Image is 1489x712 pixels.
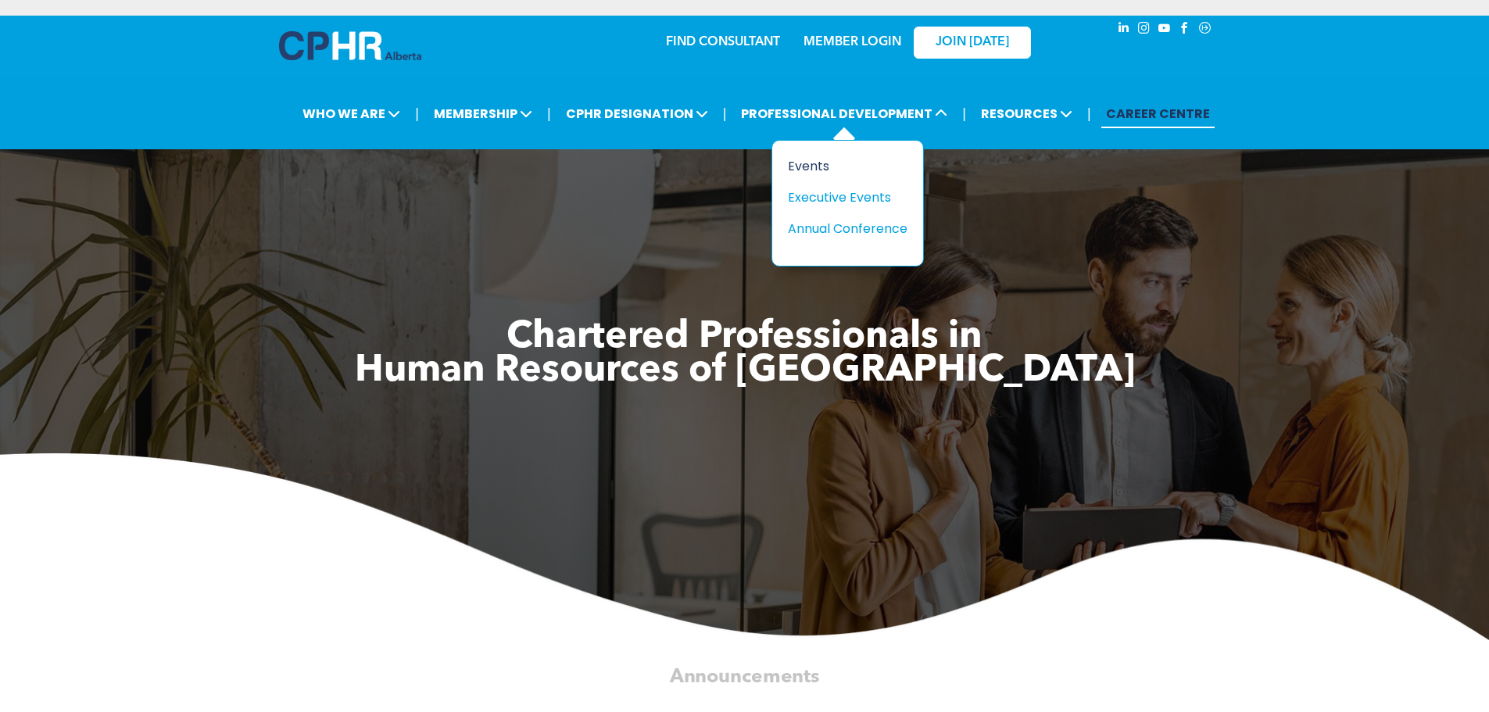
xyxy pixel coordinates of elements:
a: Executive Events [788,188,907,207]
span: CPHR DESIGNATION [561,99,713,128]
li: | [962,98,966,130]
a: instagram [1136,20,1153,41]
a: FIND CONSULTANT [666,36,780,48]
li: | [415,98,419,130]
img: A blue and white logo for cp alberta [279,31,421,60]
a: Annual Conference [788,219,907,238]
span: Announcements [670,667,820,685]
div: Annual Conference [788,219,896,238]
a: MEMBER LOGIN [804,36,901,48]
div: Executive Events [788,188,896,207]
a: CAREER CENTRE [1101,99,1215,128]
a: linkedin [1115,20,1133,41]
li: | [547,98,551,130]
li: | [723,98,727,130]
span: Chartered Professionals in [506,319,983,356]
span: Human Resources of [GEOGRAPHIC_DATA] [355,352,1135,390]
a: JOIN [DATE] [914,27,1031,59]
a: Events [788,156,907,176]
li: | [1087,98,1091,130]
div: Events [788,156,896,176]
a: Social network [1197,20,1214,41]
span: WHO WE ARE [298,99,405,128]
a: facebook [1176,20,1194,41]
a: youtube [1156,20,1173,41]
span: PROFESSIONAL DEVELOPMENT [736,99,952,128]
span: RESOURCES [976,99,1077,128]
span: MEMBERSHIP [429,99,537,128]
span: JOIN [DATE] [936,35,1009,50]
